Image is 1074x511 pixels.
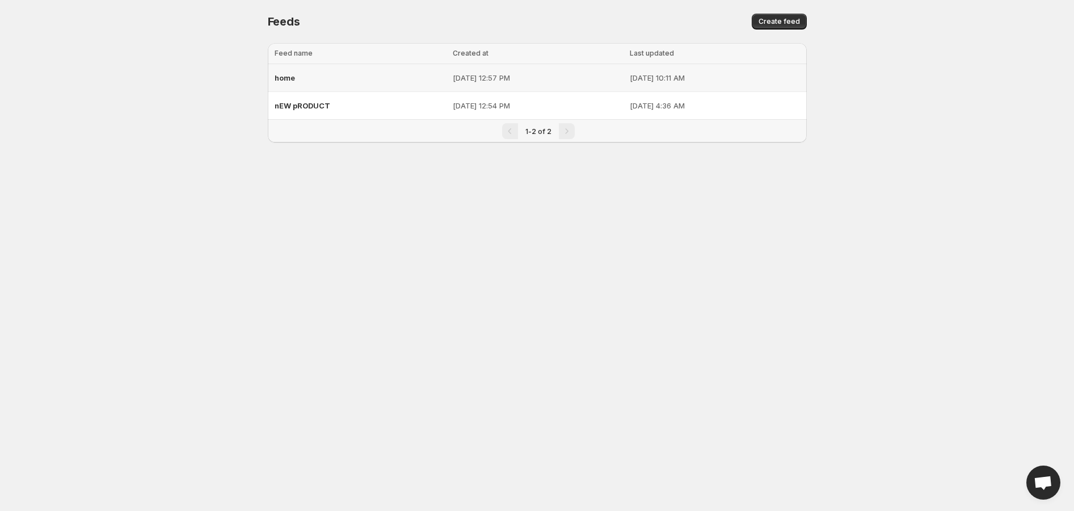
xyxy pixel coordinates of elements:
[268,15,300,28] span: Feeds
[630,49,674,57] span: Last updated
[752,14,807,30] button: Create feed
[1026,466,1060,500] div: Open chat
[275,49,313,57] span: Feed name
[453,72,623,83] p: [DATE] 12:57 PM
[759,17,800,26] span: Create feed
[630,100,800,111] p: [DATE] 4:36 AM
[453,49,488,57] span: Created at
[630,72,800,83] p: [DATE] 10:11 AM
[275,101,330,110] span: nEW pRODUCT
[275,73,295,82] span: home
[453,100,623,111] p: [DATE] 12:54 PM
[525,127,551,136] span: 1-2 of 2
[268,119,807,143] nav: Pagination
